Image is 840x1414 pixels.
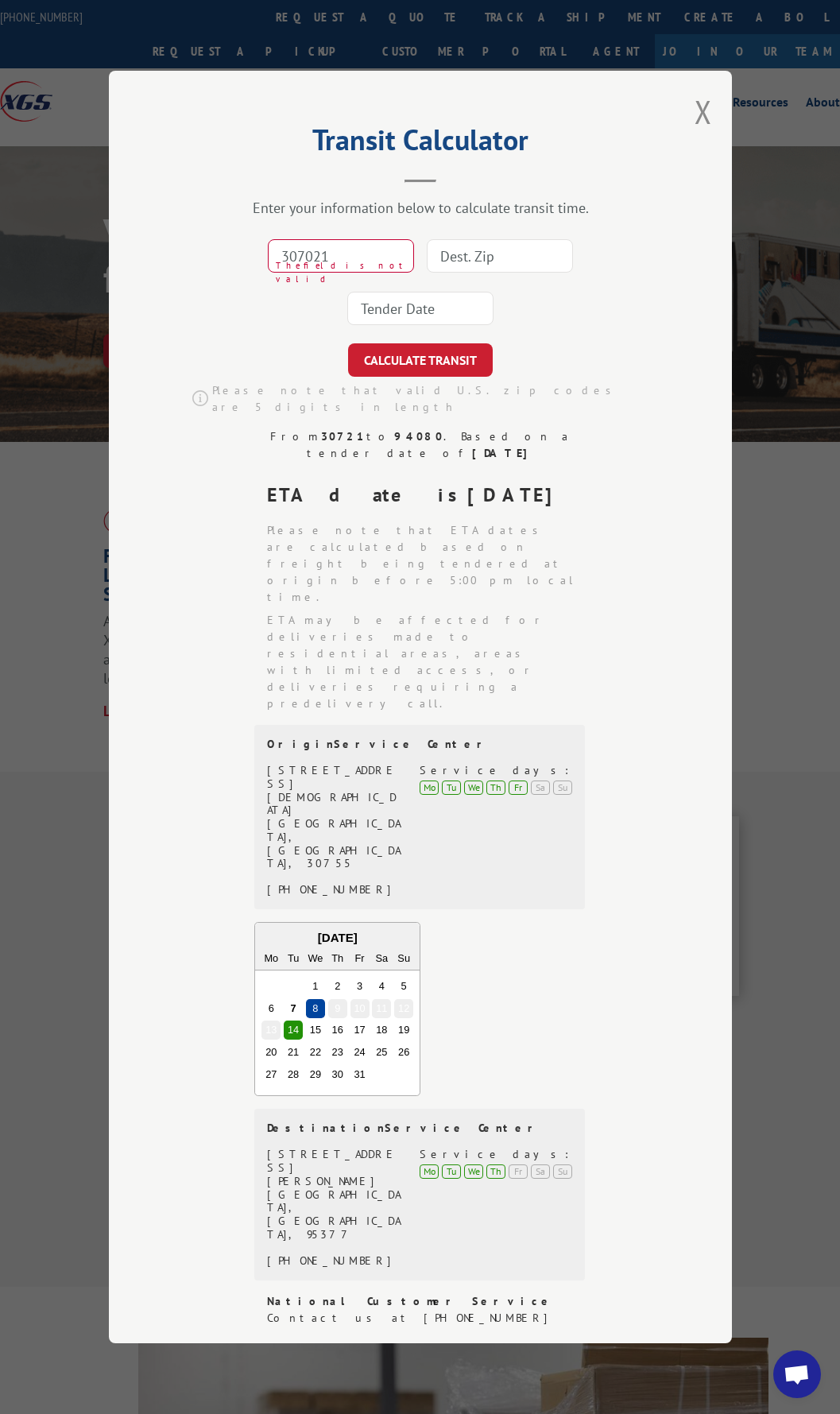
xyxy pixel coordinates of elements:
div: [GEOGRAPHIC_DATA], [GEOGRAPHIC_DATA], 30755 [267,817,401,870]
span: The field is not valid [276,259,414,285]
button: CALCULATE TRANSIT [348,343,493,377]
strong: 94080 [394,429,443,444]
div: Choose Sunday, October 5th, 2025 [394,977,413,996]
li: Please note that ETA dates are calculated based on freight being tendered at origin before 5:00 p... [267,522,586,606]
div: Tu [442,1164,461,1179]
strong: 30721 [321,429,366,444]
div: Choose Thursday, October 9th, 2025 [327,999,346,1018]
div: Fr [509,781,528,795]
div: Choose Friday, October 31st, 2025 [350,1065,369,1084]
div: Choose Sunday, October 26th, 2025 [394,1043,413,1062]
div: Choose Monday, October 27th, 2025 [261,1065,281,1084]
div: [DATE] [255,929,420,947]
div: [PHONE_NUMBER] [267,1254,401,1268]
div: Sa [531,1164,550,1179]
div: [STREET_ADDRESS][PERSON_NAME] [267,1148,401,1187]
div: Choose Wednesday, October 22nd, 2025 [305,1043,324,1062]
div: Service days: [420,764,572,777]
div: Choose Tuesday, October 21st, 2025 [284,1043,303,1062]
div: Choose Sunday, October 12th, 2025 [394,999,413,1018]
div: Sa [531,781,550,795]
div: Sa [372,949,391,968]
div: Choose Tuesday, October 14th, 2025 [284,1021,303,1040]
input: Dest. Zip [427,239,573,273]
div: Mo [420,1164,439,1179]
div: Choose Friday, October 24th, 2025 [350,1043,369,1062]
div: [PHONE_NUMBER] [267,883,401,897]
strong: [DATE] [467,482,566,507]
div: Choose Saturday, October 25th, 2025 [372,1043,391,1062]
div: Choose Tuesday, October 28th, 2025 [284,1065,303,1084]
div: Choose Monday, October 13th, 2025 [261,1021,281,1040]
div: Choose Thursday, October 16th, 2025 [327,1021,346,1040]
div: Su [553,1164,572,1179]
div: Choose Saturday, October 18th, 2025 [372,1021,391,1040]
strong: [DATE] [471,446,534,460]
div: Choose Friday, October 17th, 2025 [350,1021,369,1040]
div: Th [327,949,346,968]
div: ETA date is [267,481,586,509]
div: Su [553,781,572,795]
div: Contact us at [PHONE_NUMBER] [267,1310,586,1327]
div: From to . Based on a tender date of [254,428,586,462]
div: Choose Monday, October 20th, 2025 [261,1043,281,1062]
div: Choose Wednesday, October 29th, 2025 [305,1065,324,1084]
div: Choose Saturday, October 4th, 2025 [372,977,391,996]
div: month 2025-10 [260,975,415,1086]
div: [GEOGRAPHIC_DATA], [GEOGRAPHIC_DATA], 95377 [267,1188,401,1242]
button: Close modal [695,91,712,133]
div: Service days: [420,1148,572,1161]
div: We [464,781,483,795]
div: Tu [284,949,303,968]
div: Choose Monday, October 6th, 2025 [261,999,281,1018]
div: Choose Friday, October 10th, 2025 [350,999,369,1018]
div: Th [486,781,505,795]
div: Destination Service Center [267,1122,572,1135]
strong: National Customer Service [267,1294,554,1308]
div: Su [394,949,413,968]
div: Open chat [773,1350,821,1398]
div: [STREET_ADDRESS][DEMOGRAPHIC_DATA] [267,764,401,817]
li: ETA may be affected for deliveries made to residential areas, areas with limited access, or deliv... [267,612,586,712]
div: Th [486,1164,505,1179]
div: Choose Sunday, October 19th, 2025 [394,1021,413,1040]
span: Please note that valid U.S. zip codes are 5 digits in length [212,382,648,416]
div: Choose Thursday, October 2nd, 2025 [327,977,346,996]
div: We [464,1164,483,1179]
div: Choose Saturday, October 11th, 2025 [372,999,391,1018]
div: Choose Thursday, October 30th, 2025 [327,1065,346,1084]
h2: Transit Calculator [188,129,652,159]
input: Origin Zip [268,239,414,273]
div: Choose Thursday, October 23rd, 2025 [327,1043,346,1062]
div: Mo [420,781,439,795]
div: Mo [261,949,281,968]
div: Choose Friday, October 3rd, 2025 [350,977,369,996]
div: Origin Service Center [267,738,572,751]
img: svg%3E [192,381,208,416]
div: Fr [350,949,369,968]
div: Tu [442,781,461,795]
div: Choose Wednesday, October 15th, 2025 [305,1021,324,1040]
div: Fr [509,1164,528,1179]
div: We [305,949,324,968]
div: Choose Wednesday, October 1st, 2025 [305,977,324,996]
div: Choose Tuesday, October 7th, 2025 [284,999,303,1018]
div: Choose Wednesday, October 8th, 2025 [305,999,324,1018]
input: Tender Date [347,292,494,325]
div: Enter your information below to calculate transit time. [188,199,652,217]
